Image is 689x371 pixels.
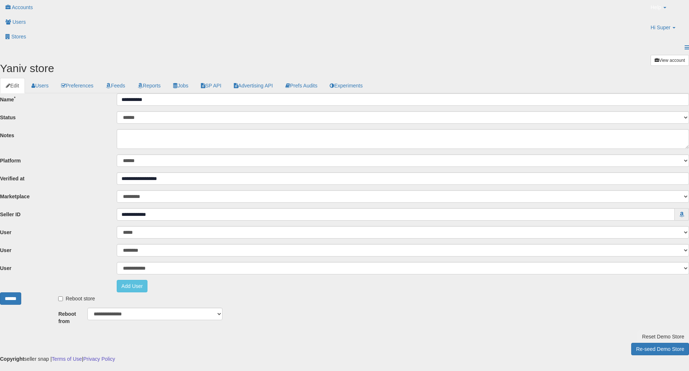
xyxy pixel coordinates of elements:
[12,4,33,10] span: Accounts
[167,78,194,93] a: Jobs
[228,78,279,93] a: Advertising API
[651,24,670,31] span: Hi Super
[645,55,656,66] a: View account
[52,356,82,362] a: Terms of Use
[53,308,82,325] label: Reboot from
[11,34,26,40] span: Stores
[117,280,147,292] button: Add User
[637,330,689,343] button: Reset Demo Store
[324,78,368,93] a: Experiments
[645,20,689,40] a: Hi Super
[26,78,55,93] a: Users
[100,78,131,93] a: Feeds
[631,343,689,355] button: Re-seed Demo Store
[651,4,661,11] span: Help
[195,78,227,93] a: SP API
[132,78,166,93] a: Reports
[58,295,95,302] label: Reboot store
[12,19,26,25] span: Users
[651,55,689,66] button: View account
[58,296,63,301] input: Reboot store
[280,78,323,93] a: Prefs Audits
[83,356,115,362] a: Privacy Policy
[55,78,99,93] a: Preferences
